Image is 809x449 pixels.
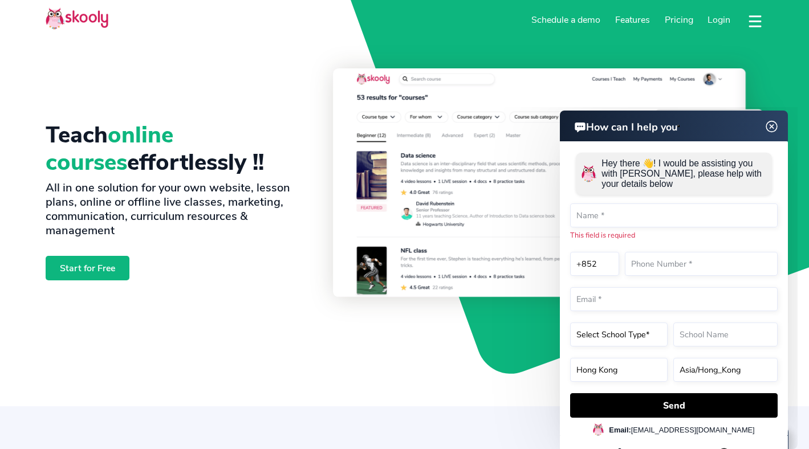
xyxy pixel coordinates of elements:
img: Online Course Management Software & App - <span class='notranslate'>Skooly | Try for Free [333,68,763,333]
a: Login [700,11,738,29]
span: Pricing [665,14,693,26]
span: online courses [46,120,173,178]
img: Skooly [46,7,108,30]
h2: All in one solution for your own website, lesson plans, online or offline live classes, marketing... [46,181,315,238]
h1: Teach effortlessly !! [46,121,315,176]
a: Start for Free [46,256,129,280]
a: Pricing [657,11,701,29]
span: Login [708,14,730,26]
a: Schedule a demo [525,11,608,29]
a: Features [608,11,657,29]
button: dropdown menu [747,8,763,34]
